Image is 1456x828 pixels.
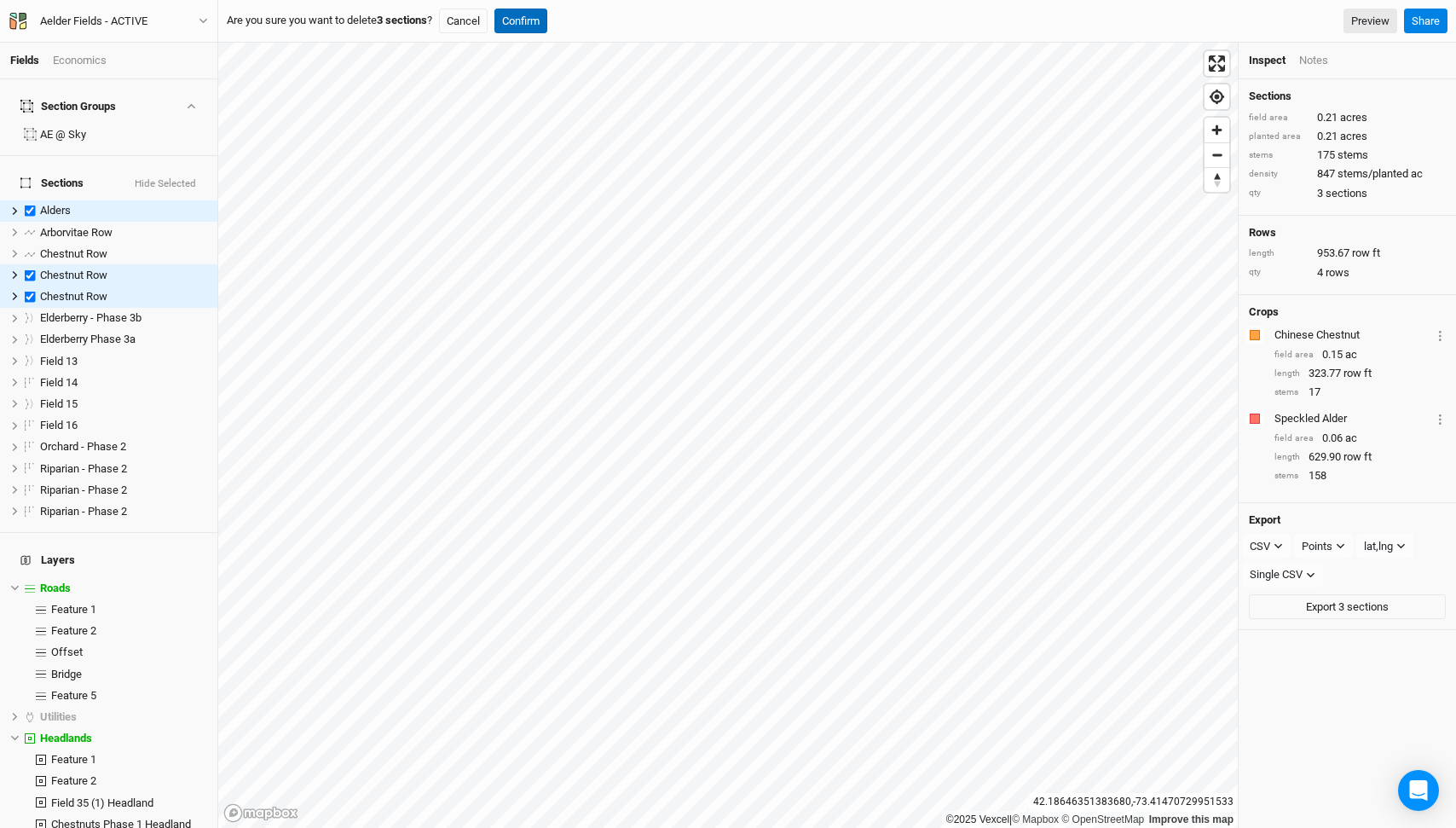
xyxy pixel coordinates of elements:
[53,53,107,68] div: Economics
[1274,366,1446,381] div: 323.77
[1250,538,1270,555] div: CSV
[40,311,142,324] span: Elderberry - Phase 3b
[51,624,207,638] div: Feature 2
[40,269,107,281] span: Chestnut Row
[1326,186,1367,201] span: sections
[51,796,207,810] div: Field 35 (1) Headland
[1274,449,1446,465] div: 629.90
[1249,112,1309,124] div: field area
[1338,166,1423,182] span: stems/planted ac
[1249,226,1446,240] h4: Rows
[1249,513,1446,527] h4: Export
[40,290,107,303] span: Chestnut Row
[1205,142,1229,167] button: Zoom out
[1294,534,1353,559] button: Points
[1274,347,1446,362] div: 0.15
[40,732,207,745] div: Headlands
[1299,53,1328,68] div: Notes
[1274,327,1431,343] div: Chinese Chestnut
[946,814,1009,825] a: ©2025 Vexcel
[1249,265,1446,281] div: 4
[1205,118,1229,142] button: Zoom in
[51,774,207,788] div: Feature 2
[40,582,71,594] span: Roads
[40,226,207,240] div: Arborvitae Row
[51,668,207,681] div: Bridge
[40,462,207,476] div: Riparian - Phase 2
[1205,51,1229,76] span: Enter fullscreen
[20,100,116,113] div: Section Groups
[1364,538,1393,555] div: lat,lng
[51,668,82,680] span: Bridge
[40,440,207,454] div: Orchard - Phase 2
[1249,246,1446,261] div: 953.67
[40,440,126,453] span: Orchard - Phase 2
[1274,386,1300,399] div: stems
[1249,266,1309,279] div: qty
[40,710,77,723] span: Utilities
[40,582,207,595] div: Roads
[20,177,84,190] span: Sections
[377,14,427,26] b: 3 sections
[1435,325,1446,345] button: Crop Usage
[51,624,96,637] span: Feature 2
[1274,385,1446,400] div: 17
[1242,534,1291,559] button: CSV
[40,355,207,368] div: Field 13
[494,9,547,34] button: Confirm
[1343,449,1372,465] span: row ft
[1345,431,1357,446] span: ac
[51,774,96,787] span: Feature 2
[40,333,136,345] span: Elderberry Phase 3a
[1205,167,1229,192] button: Reset bearing to north
[1249,166,1446,182] div: 847
[1249,186,1446,201] div: 3
[51,689,207,703] div: Feature 5
[1249,129,1446,144] div: 0.21
[51,603,96,616] span: Feature 1
[40,710,207,724] div: Utilities
[1343,9,1397,34] a: Preview
[1249,247,1309,260] div: length
[1249,130,1309,143] div: planted area
[40,376,78,389] span: Field 14
[1249,187,1309,200] div: qty
[1249,148,1446,163] div: 175
[40,247,207,261] div: Chestnut Row
[51,646,83,658] span: Offset
[1435,408,1446,428] button: Crop Usage
[40,333,207,346] div: Elderberry Phase 3a
[40,204,71,217] span: Alders
[1205,84,1229,109] button: Find my location
[40,204,207,217] div: Alders
[1249,149,1309,162] div: stems
[1205,168,1229,192] span: Reset bearing to north
[40,376,207,390] div: Field 14
[40,505,207,518] div: Riparian - Phase 2
[1029,793,1238,811] div: 42.18646351383680 , -73.41470729951533
[40,311,207,325] div: Elderberry - Phase 3b
[1274,451,1300,464] div: length
[40,269,207,282] div: Chestnut Row
[40,13,147,30] div: Aelder Fields - ACTIVE
[40,290,207,304] div: Chestnut Row
[1274,431,1446,446] div: 0.06
[1340,110,1367,125] span: acres
[1249,594,1446,620] button: Export 3 sections
[1274,411,1431,426] div: Speckled Alder
[51,603,207,617] div: Feature 1
[51,646,207,659] div: Offset
[1249,90,1446,103] h4: Sections
[1249,168,1309,181] div: density
[1404,9,1447,34] button: Share
[40,226,113,239] span: Arborvitae Row
[40,128,207,142] div: AE @ Sky
[40,397,207,411] div: Field 15
[40,483,127,496] span: Riparian - Phase 2
[40,505,127,518] span: Riparian - Phase 2
[1343,366,1372,381] span: row ft
[51,796,153,809] span: Field 35 (1) Headland
[439,9,488,34] button: Cancel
